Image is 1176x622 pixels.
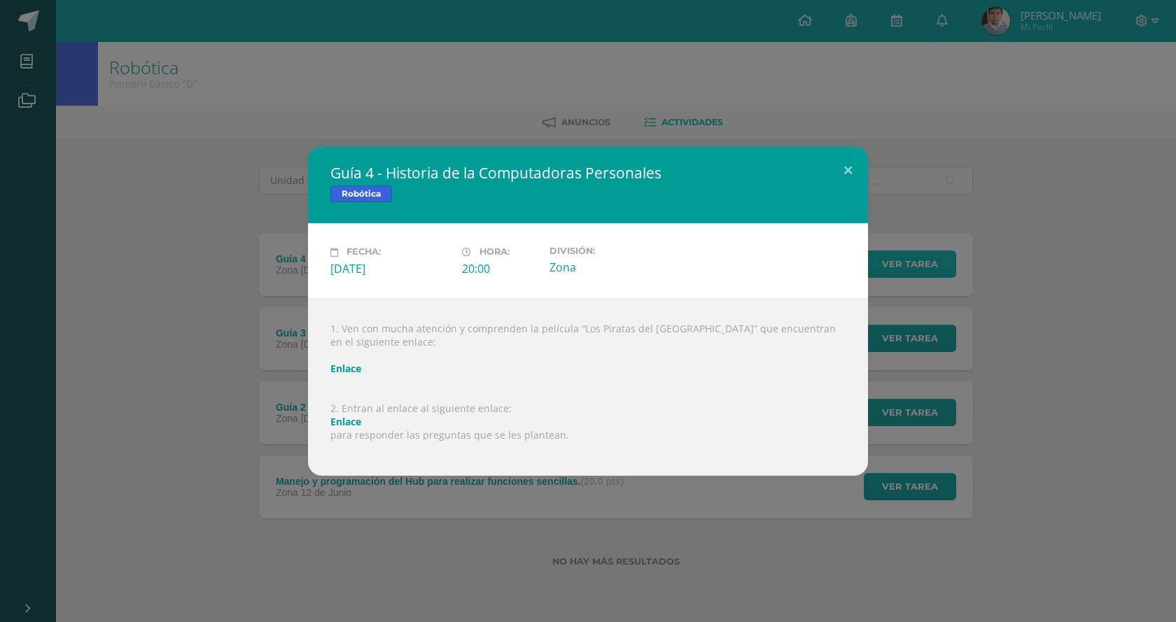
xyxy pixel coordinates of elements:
[549,246,670,256] label: División:
[330,362,361,375] a: Enlace
[330,261,451,276] div: [DATE]
[330,415,361,428] a: Enlace
[462,261,538,276] div: 20:00
[828,146,868,194] button: Close (Esc)
[479,247,510,257] span: Hora:
[346,247,381,257] span: Fecha:
[549,260,670,275] div: Zona
[330,163,846,183] h2: Guía 4 - Historia de la Computadoras Personales
[330,185,392,202] span: Robótica
[308,299,868,476] div: 1. Ven con mucha atención y comprenden la película “Los Piratas del [GEOGRAPHIC_DATA]” que encuen...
